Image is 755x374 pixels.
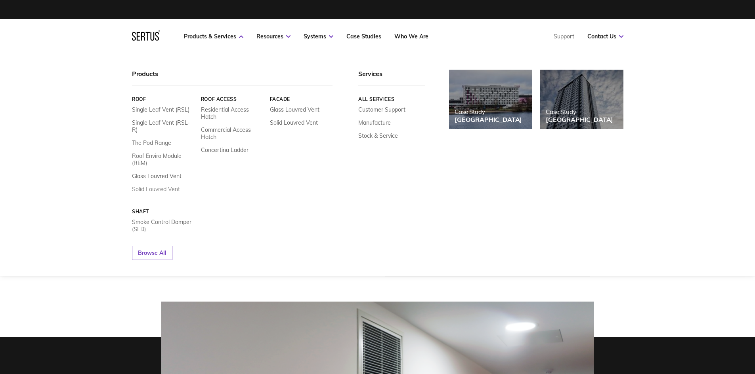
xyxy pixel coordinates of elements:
a: Browse All [132,246,172,260]
a: Concertina Ladder [201,146,248,154]
a: Products & Services [184,33,243,40]
a: Stock & Service [358,132,398,139]
a: Shaft [132,209,195,215]
a: Glass Louvred Vent [132,173,182,180]
a: Smoke Control Damper (SLD) [132,218,195,233]
a: Solid Louvred Vent [132,186,180,193]
a: Glass Louvred Vent [270,106,319,113]
a: Case Study[GEOGRAPHIC_DATA] [449,70,532,129]
a: Roof Access [201,96,264,102]
a: All services [358,96,425,102]
a: Systems [304,33,333,40]
div: Case Study [455,108,522,116]
div: [GEOGRAPHIC_DATA] [455,116,522,123]
a: The Pod Range [132,139,171,146]
a: Case Study[GEOGRAPHIC_DATA] [540,70,623,129]
a: Single Leaf Vent (RSL-R) [132,119,195,133]
a: Manufacture [358,119,391,126]
a: Single Leaf Vent (RSL) [132,106,189,113]
div: Case Study [546,108,613,116]
div: [GEOGRAPHIC_DATA] [546,116,613,123]
a: Contact Us [587,33,623,40]
a: Roof Enviro Module (REM) [132,152,195,167]
a: Solid Louvred Vent [270,119,317,126]
div: Products [132,70,333,86]
a: Residential Access Hatch [201,106,264,120]
a: Commercial Access Hatch [201,126,264,140]
a: Who We Are [394,33,428,40]
div: Services [358,70,425,86]
a: Facade [270,96,333,102]
a: Customer Support [358,106,405,113]
a: Resources [256,33,291,40]
a: Case Studies [346,33,381,40]
a: Roof [132,96,195,102]
a: Support [554,33,574,40]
